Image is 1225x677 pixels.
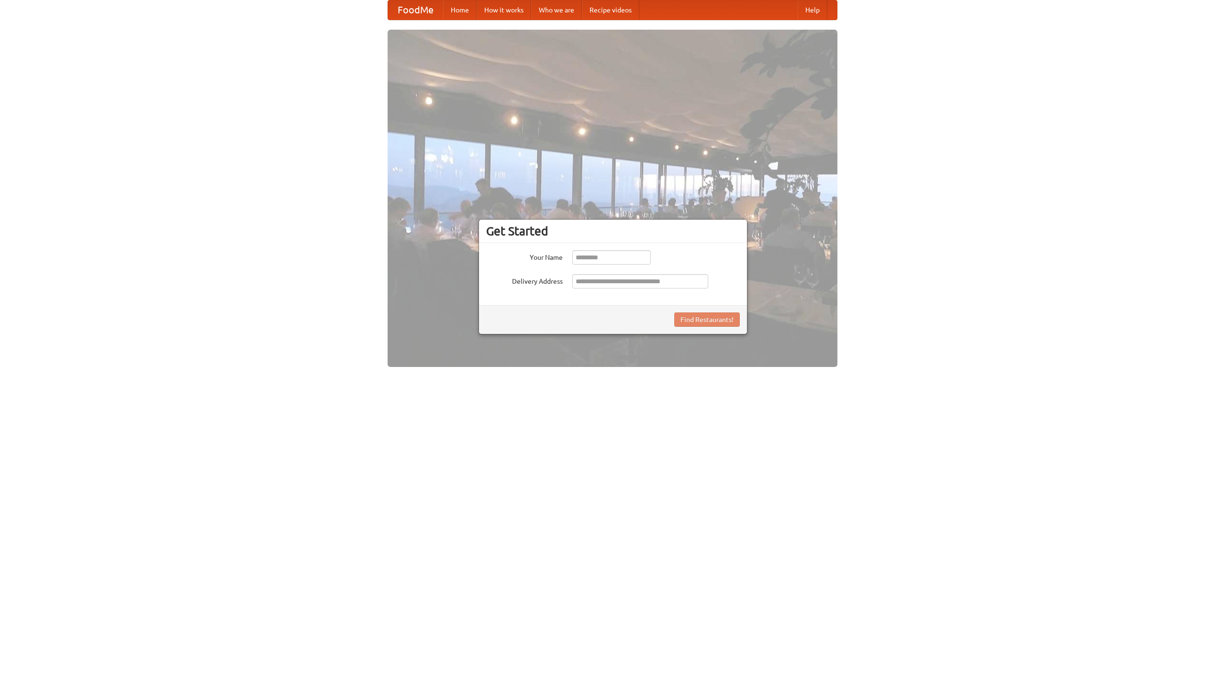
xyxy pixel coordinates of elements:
a: Home [443,0,477,20]
h3: Get Started [486,224,740,238]
label: Your Name [486,250,563,262]
label: Delivery Address [486,274,563,286]
a: Who we are [531,0,582,20]
a: Help [798,0,827,20]
button: Find Restaurants! [674,312,740,327]
a: FoodMe [388,0,443,20]
a: How it works [477,0,531,20]
a: Recipe videos [582,0,639,20]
